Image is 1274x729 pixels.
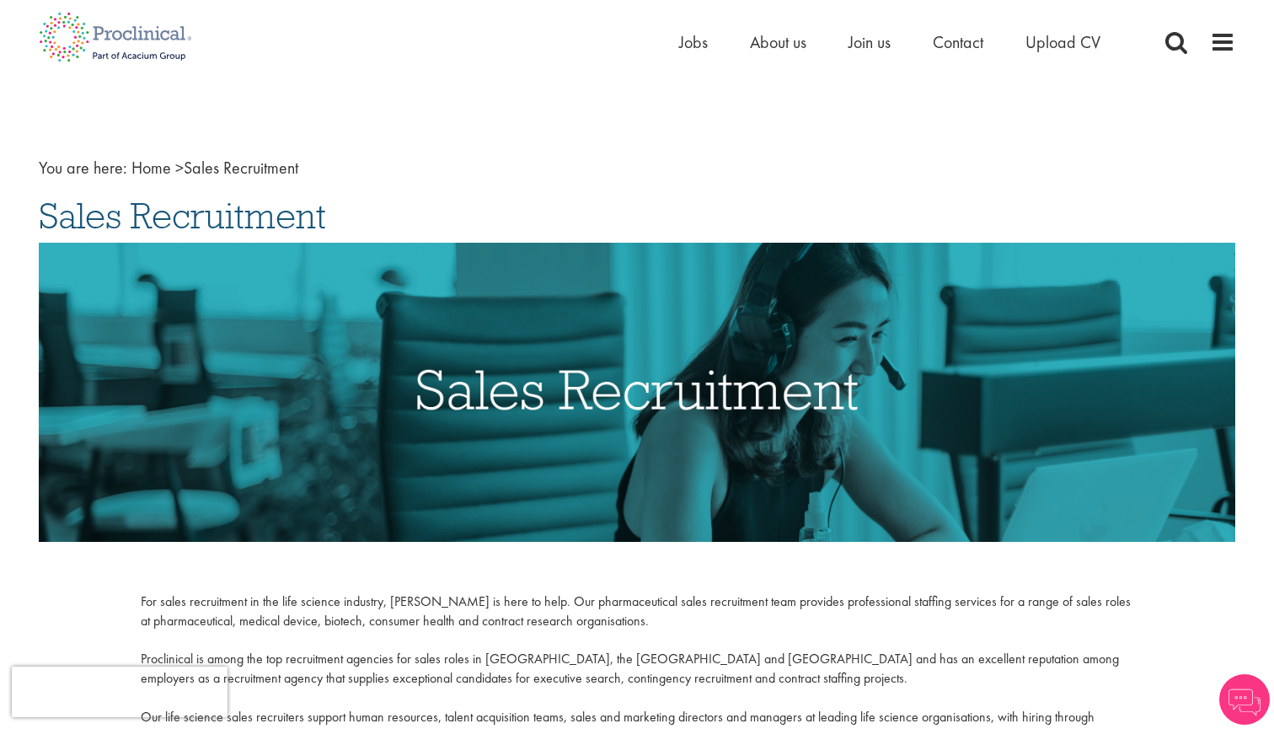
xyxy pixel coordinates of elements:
a: Jobs [679,31,708,53]
span: > [175,157,184,179]
a: Upload CV [1025,31,1100,53]
iframe: reCAPTCHA [12,667,227,717]
img: Chatbot [1219,674,1270,725]
span: Sales Recruitment [131,157,298,179]
span: You are here: [39,157,127,179]
img: Sales Recruitment [39,243,1235,542]
a: Join us [848,31,891,53]
span: Sales Recruitment [39,193,326,239]
a: breadcrumb link to Home [131,157,171,179]
a: About us [750,31,806,53]
a: Contact [933,31,983,53]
